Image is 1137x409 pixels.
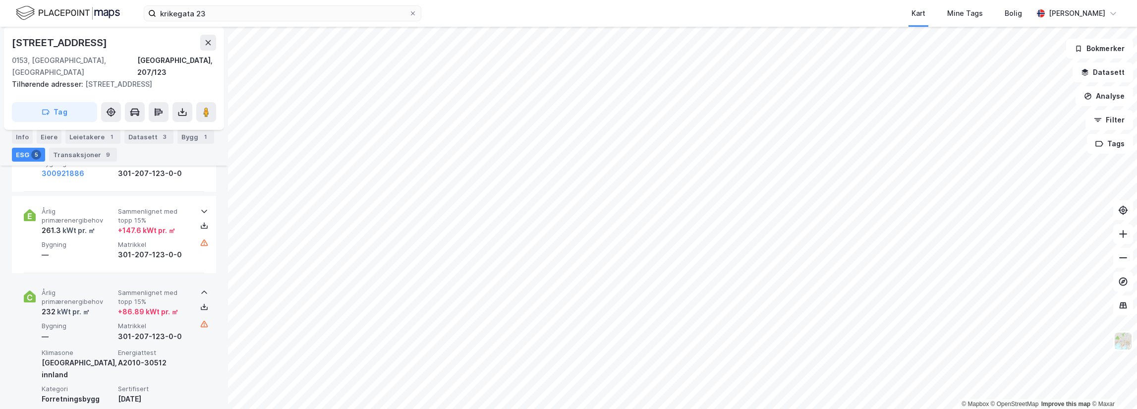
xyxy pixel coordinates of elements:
div: 261.3 [42,225,95,236]
div: + 86.89 kWt pr. ㎡ [118,306,178,318]
div: Forretningsbygg [42,393,114,405]
div: — [42,249,114,261]
a: OpenStreetMap [991,401,1039,408]
span: Matrikkel [118,240,190,249]
div: 301-207-123-0-0 [118,168,190,179]
iframe: Chat Widget [1087,361,1137,409]
button: Datasett [1073,62,1133,82]
div: [STREET_ADDRESS] [12,35,109,51]
button: 300921886 [42,168,84,179]
div: 301-207-123-0-0 [118,331,190,343]
span: Årlig primærenergibehov [42,207,114,225]
span: Kategori [42,385,114,393]
button: Analyse [1076,86,1133,106]
div: Datasett [124,130,173,144]
div: 5 [31,150,41,160]
div: Leietakere [65,130,120,144]
div: Bolig [1005,7,1022,19]
div: Transaksjoner [49,148,117,162]
div: [STREET_ADDRESS] [12,78,208,90]
div: Mine Tags [947,7,983,19]
div: 232 [42,306,90,318]
div: [GEOGRAPHIC_DATA], 207/123 [137,55,216,78]
span: Bygning [42,322,114,330]
button: Tags [1087,134,1133,154]
button: Bokmerker [1066,39,1133,58]
a: Mapbox [962,401,989,408]
span: Sertifisert [118,385,190,393]
div: kWt pr. ㎡ [56,306,90,318]
div: 9 [103,150,113,160]
button: Tag [12,102,97,122]
div: 1 [107,132,116,142]
span: Årlig primærenergibehov [42,289,114,306]
div: [DATE] [118,393,190,405]
span: Matrikkel [118,322,190,330]
div: 3 [160,132,170,142]
div: Info [12,130,33,144]
button: Filter [1085,110,1133,130]
div: [PERSON_NAME] [1049,7,1105,19]
img: logo.f888ab2527a4732fd821a326f86c7f29.svg [16,4,120,22]
div: Bygg [177,130,214,144]
div: A2010-30512 [118,357,190,369]
span: Energiattest [118,349,190,357]
div: kWt pr. ㎡ [61,225,95,236]
div: — [42,331,114,343]
div: Kart [911,7,925,19]
div: ESG [12,148,45,162]
a: Improve this map [1041,401,1090,408]
div: Kontrollprogram for chat [1087,361,1137,409]
div: + 147.6 kWt pr. ㎡ [118,225,175,236]
span: Klimasone [42,349,114,357]
div: [GEOGRAPHIC_DATA], innland [42,357,114,381]
img: Z [1114,332,1133,351]
div: Eiere [37,130,61,144]
span: Tilhørende adresser: [12,80,85,88]
span: Sammenlignet med topp 15% [118,289,190,306]
div: 0153, [GEOGRAPHIC_DATA], [GEOGRAPHIC_DATA] [12,55,137,78]
span: Bygning [42,240,114,249]
span: Sammenlignet med topp 15% [118,207,190,225]
input: Søk på adresse, matrikkel, gårdeiere, leietakere eller personer [156,6,409,21]
div: 1 [200,132,210,142]
div: 301-207-123-0-0 [118,249,190,261]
